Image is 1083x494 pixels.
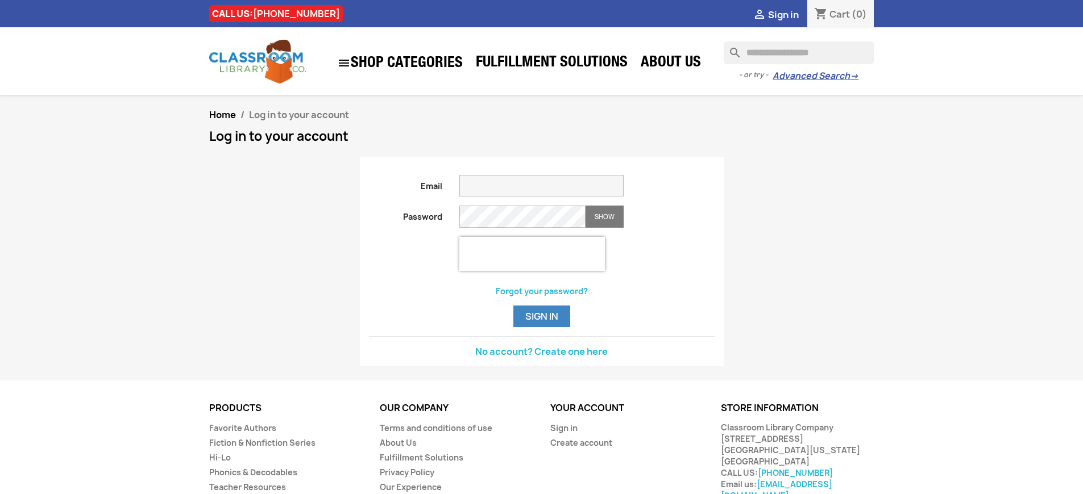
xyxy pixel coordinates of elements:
[496,286,588,296] a: Forgot your password?
[850,70,858,82] span: →
[852,8,867,20] span: (0)
[209,452,231,463] a: Hi-Lo
[739,69,773,81] span: - or try -
[513,305,570,327] button: Sign in
[753,9,799,21] a:  Sign in
[331,51,468,76] a: SHOP CATEGORIES
[209,437,316,448] a: Fiction & Nonfiction Series
[724,41,874,64] input: Search
[459,237,605,271] iframe: reCAPTCHA
[773,70,858,82] a: Advanced Search→
[758,467,833,478] a: [PHONE_NUMBER]
[475,345,608,358] a: No account? Create one here
[550,422,578,433] a: Sign in
[380,467,434,478] a: Privacy Policy
[209,129,874,143] h1: Log in to your account
[459,206,586,228] input: Password input
[550,437,612,448] a: Create account
[829,8,850,20] span: Cart
[209,5,343,22] div: CALL US:
[209,108,236,121] a: Home
[337,56,351,70] i: 
[753,9,766,22] i: 
[209,422,276,433] a: Favorite Authors
[586,206,624,228] button: Show
[635,52,707,75] a: About Us
[380,437,417,448] a: About Us
[380,482,442,492] a: Our Experience
[470,52,633,75] a: Fulfillment Solutions
[209,403,363,413] p: Products
[249,108,349,121] span: Log in to your account
[380,452,463,463] a: Fulfillment Solutions
[380,422,492,433] a: Terms and conditions of use
[253,7,340,20] a: [PHONE_NUMBER]
[550,401,624,414] a: Your account
[814,8,828,22] i: shopping_cart
[209,40,306,83] img: Classroom Library Company
[724,41,737,55] i: search
[380,403,533,413] p: Our company
[360,175,451,192] label: Email
[721,403,874,413] p: Store information
[768,9,799,21] span: Sign in
[360,206,451,223] label: Password
[209,467,297,478] a: Phonics & Decodables
[209,482,286,492] a: Teacher Resources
